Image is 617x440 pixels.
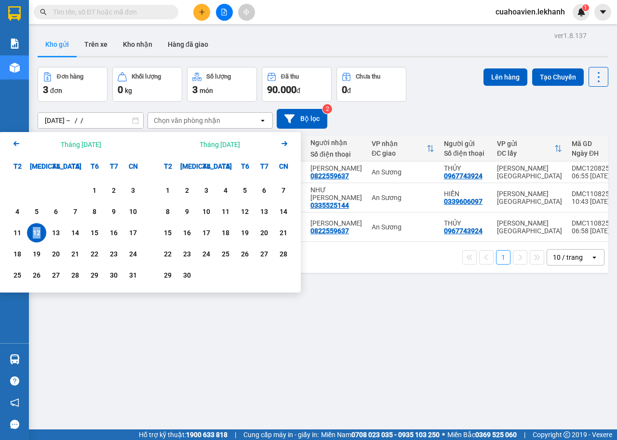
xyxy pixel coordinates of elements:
[38,33,77,56] button: Kho gửi
[66,223,85,242] div: Choose Thứ Năm, tháng 08 14 2025. It's available.
[68,248,82,260] div: 21
[219,185,232,196] div: 4
[200,227,213,239] div: 17
[262,67,332,102] button: Đã thu90.000đ
[107,206,121,217] div: 9
[483,68,527,86] button: Lên hàng
[104,244,123,264] div: Choose Thứ Bảy, tháng 08 23 2025. It's available.
[88,185,101,196] div: 1
[322,104,332,114] sup: 2
[180,206,194,217] div: 9
[85,266,104,285] div: Choose Thứ Sáu, tháng 08 29 2025. It's available.
[68,227,82,239] div: 14
[274,223,293,242] div: Choose Chủ Nhật, tháng 09 21 2025. It's available.
[238,248,252,260] div: 26
[126,185,140,196] div: 3
[197,181,216,200] div: Choose Thứ Tư, tháng 09 3 2025. It's available.
[563,431,570,438] span: copyright
[206,73,231,80] div: Số lượng
[27,223,46,242] div: Selected start date. Thứ Ba, tháng 08 12 2025. It's available.
[186,431,228,439] strong: 1900 633 818
[123,244,143,264] div: Choose Chủ Nhật, tháng 08 24 2025. It's available.
[277,109,327,129] button: Bộ lọc
[310,150,362,158] div: Số điện thoại
[197,157,216,176] div: T4
[30,227,43,239] div: 12
[356,73,380,80] div: Chưa thu
[444,164,487,172] div: THỦY
[444,198,483,205] div: 0339606097
[107,185,121,196] div: 2
[7,62,107,74] div: 30.000
[342,84,347,95] span: 0
[200,87,213,94] span: món
[126,248,140,260] div: 24
[104,157,123,176] div: T7
[11,138,22,151] button: Previous month.
[296,87,300,94] span: đ
[177,202,197,221] div: Choose Thứ Ba, tháng 09 9 2025. It's available.
[126,227,140,239] div: 17
[46,157,66,176] div: T4
[10,63,20,73] img: warehouse-icon
[49,206,63,217] div: 6
[372,168,434,176] div: An Sương
[11,248,24,260] div: 18
[46,244,66,264] div: Choose Thứ Tư, tháng 08 20 2025. It's available.
[200,185,213,196] div: 3
[277,185,290,196] div: 7
[279,138,290,151] button: Next month.
[160,33,216,56] button: Hàng đã giao
[8,8,106,31] div: [PERSON_NAME][GEOGRAPHIC_DATA]
[8,9,23,19] span: Gửi:
[49,269,63,281] div: 27
[351,431,440,439] strong: 0708 023 035 - 0935 103 250
[27,266,46,285] div: Choose Thứ Ba, tháng 08 26 2025. It's available.
[577,8,586,16] img: icon-new-feature
[30,248,43,260] div: 19
[497,219,562,235] div: [PERSON_NAME][GEOGRAPHIC_DATA]
[255,244,274,264] div: Choose Thứ Bảy, tháng 09 27 2025. It's available.
[192,84,198,95] span: 3
[216,244,235,264] div: Choose Thứ Năm, tháng 09 25 2025. It's available.
[177,157,197,176] div: [MEDICAL_DATA]
[444,190,487,198] div: HIỀN
[112,67,182,102] button: Khối lượng0kg
[497,190,562,205] div: [PERSON_NAME][GEOGRAPHIC_DATA]
[255,223,274,242] div: Choose Thứ Bảy, tháng 09 20 2025. It's available.
[61,140,101,149] div: Tháng [DATE]
[197,202,216,221] div: Choose Thứ Tư, tháng 09 10 2025. It's available.
[115,33,160,56] button: Kho nhận
[238,4,255,21] button: aim
[68,269,82,281] div: 28
[161,185,174,196] div: 1
[238,185,252,196] div: 5
[187,67,257,102] button: Số lượng3món
[444,219,487,227] div: THỦY
[582,4,589,11] sup: 1
[49,227,63,239] div: 13
[161,248,174,260] div: 22
[8,202,27,221] div: Choose Thứ Hai, tháng 08 4 2025. It's available.
[372,194,434,201] div: An Sương
[11,269,24,281] div: 25
[321,429,440,440] span: Miền Nam
[123,157,143,176] div: CN
[77,33,115,56] button: Trên xe
[497,149,554,157] div: ĐC lấy
[11,138,22,149] svg: Arrow Left
[257,206,271,217] div: 13
[257,185,271,196] div: 6
[274,202,293,221] div: Choose Chủ Nhật, tháng 09 14 2025. It's available.
[113,9,136,19] span: Nhận:
[27,202,46,221] div: Choose Thứ Ba, tháng 08 5 2025. It's available.
[30,269,43,281] div: 26
[10,398,19,407] span: notification
[158,181,177,200] div: Choose Thứ Hai, tháng 09 1 2025. It's available.
[219,206,232,217] div: 11
[259,117,267,124] svg: open
[177,181,197,200] div: Choose Thứ Ba, tháng 09 2 2025. It's available.
[85,244,104,264] div: Choose Thứ Sáu, tháng 08 22 2025. It's available.
[279,138,290,149] svg: Arrow Right
[49,248,63,260] div: 20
